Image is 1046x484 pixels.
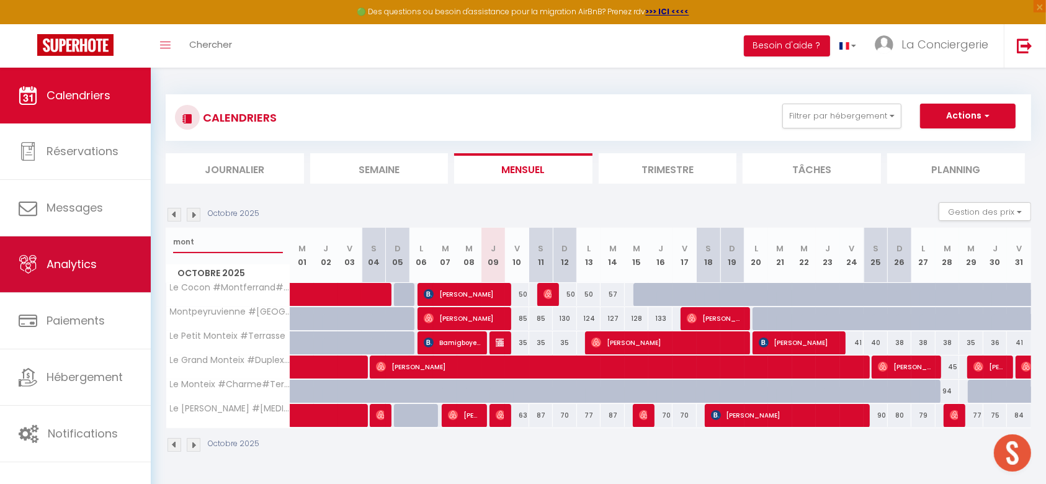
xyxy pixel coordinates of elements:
span: [PERSON_NAME] [448,403,480,427]
span: Le Cocon #Montferrand#Calme [168,283,292,292]
span: Messages [47,200,103,215]
th: 03 [338,228,362,283]
abbr: S [873,243,878,254]
div: 50 [577,283,601,306]
div: 70 [553,404,577,427]
li: Trimestre [599,153,737,184]
div: 35 [529,331,553,354]
div: 38 [936,331,960,354]
span: Le Petit Monteix #Terrasse [168,331,286,341]
div: 38 [888,331,912,354]
abbr: L [419,243,423,254]
th: 21 [768,228,792,283]
abbr: J [658,243,663,254]
span: Réservations [47,143,118,159]
th: 05 [386,228,410,283]
button: Gestion des prix [939,202,1031,221]
div: 80 [888,404,912,427]
span: Montpeyruvienne #[GEOGRAPHIC_DATA] [168,307,292,316]
span: [PERSON_NAME] [711,403,864,427]
th: 13 [577,228,601,283]
span: Paiements [47,313,105,328]
th: 02 [314,228,338,283]
div: 87 [529,404,553,427]
div: 85 [505,307,529,330]
th: 22 [792,228,816,283]
div: 70 [648,404,673,427]
th: 14 [601,228,625,283]
span: [PERSON_NAME] [950,403,958,427]
abbr: V [347,243,352,254]
span: [PERSON_NAME] [687,307,743,330]
span: Le [PERSON_NAME] #[MEDICAL_DATA] de charme au centre de [GEOGRAPHIC_DATA] [168,404,292,413]
abbr: M [465,243,473,254]
th: 12 [553,228,577,283]
div: 41 [1007,331,1031,354]
abbr: S [705,243,711,254]
input: Rechercher un logement... [173,231,283,253]
div: 130 [553,307,577,330]
th: 23 [816,228,840,283]
th: 16 [648,228,673,283]
div: 35 [505,331,529,354]
abbr: M [800,243,808,254]
th: 26 [888,228,912,283]
div: 36 [983,331,1008,354]
span: [PERSON_NAME] [424,282,504,306]
div: 124 [577,307,601,330]
abbr: L [922,243,926,254]
div: 127 [601,307,625,330]
span: Analytics [47,256,97,272]
span: Le Monteix #Charme#Terrasse [168,380,292,389]
abbr: J [323,243,328,254]
th: 08 [457,228,481,283]
th: 28 [936,228,960,283]
span: Le Grand Monteix #Duplex#Charme [168,356,292,365]
abbr: M [442,243,449,254]
th: 01 [290,228,315,283]
abbr: V [849,243,854,254]
span: [PERSON_NAME] [376,355,868,379]
th: 04 [362,228,386,283]
img: Super Booking [37,34,114,56]
abbr: V [514,243,520,254]
abbr: J [993,243,998,254]
div: 50 [505,283,529,306]
a: ... La Conciergerie [865,24,1004,68]
span: [PERSON_NAME] [591,331,744,354]
span: [PERSON_NAME] [424,307,504,330]
abbr: M [609,243,617,254]
li: Journalier [166,153,304,184]
th: 17 [673,228,697,283]
li: Semaine [310,153,449,184]
span: [PERSON_NAME] [376,403,384,427]
div: 38 [911,331,936,354]
span: Veronique Mille [639,403,647,427]
th: 15 [625,228,649,283]
abbr: M [776,243,784,254]
span: [PERSON_NAME] [759,331,839,354]
th: 18 [697,228,721,283]
th: 27 [911,228,936,283]
div: 35 [553,331,577,354]
a: >>> ICI <<<< [646,6,689,17]
span: Notifications [48,426,118,441]
abbr: S [371,243,377,254]
div: 85 [529,307,553,330]
th: 30 [983,228,1008,283]
button: Filtrer par hébergement [782,104,901,128]
span: [PERSON_NAME] [878,355,934,379]
abbr: J [491,243,496,254]
div: 79 [911,404,936,427]
abbr: D [729,243,735,254]
div: 75 [983,404,1008,427]
abbr: J [825,243,830,254]
span: Hébergement [47,369,123,385]
abbr: D [395,243,401,254]
abbr: M [633,243,640,254]
div: 41 [840,331,864,354]
h3: CALENDRIERS [200,104,277,132]
p: Octobre 2025 [208,208,259,220]
abbr: L [587,243,591,254]
a: Chercher [180,24,241,68]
